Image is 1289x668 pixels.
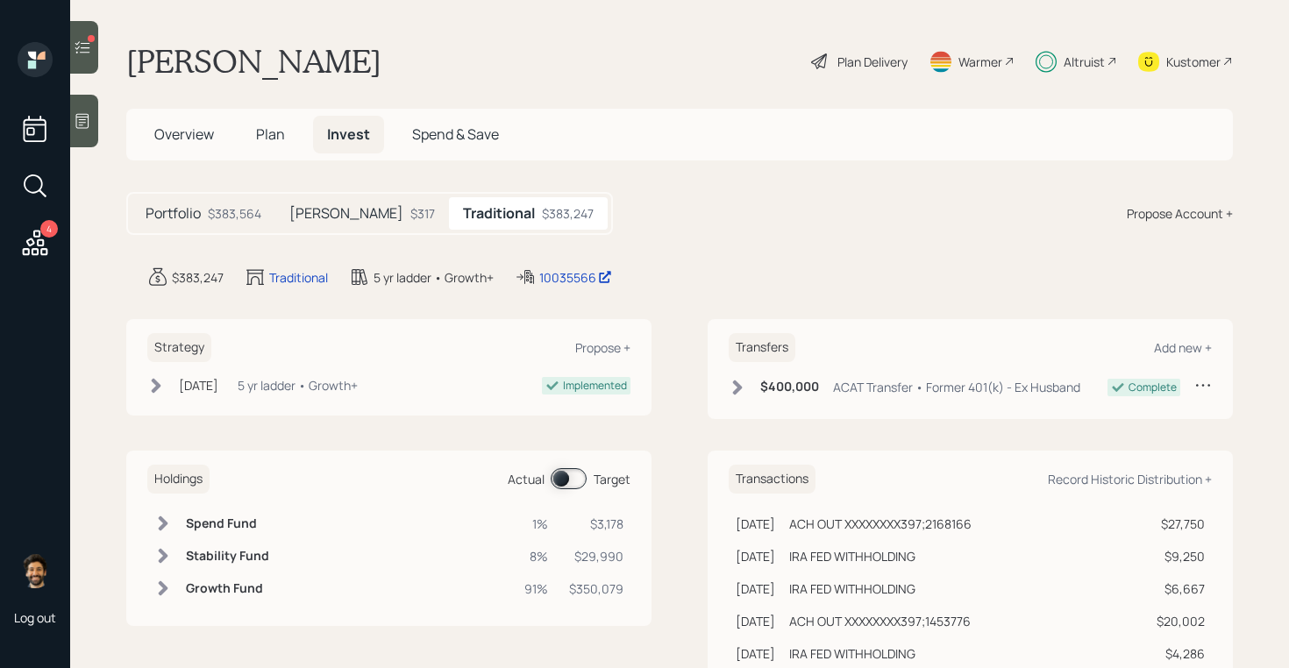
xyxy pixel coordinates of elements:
div: 91% [524,579,548,598]
span: Overview [154,124,214,144]
div: $350,079 [569,579,623,598]
div: $6,667 [1157,579,1205,598]
div: 5 yr ladder • Growth+ [238,376,358,394]
div: ACH OUT XXXXXXXX397;2168166 [789,515,972,533]
div: 5 yr ladder • Growth+ [374,268,494,287]
div: Actual [508,470,545,488]
div: [DATE] [179,376,218,394]
div: $29,990 [569,547,623,565]
div: [DATE] [736,579,775,598]
div: [DATE] [736,547,775,565]
div: $383,247 [172,268,224,287]
h6: Growth Fund [186,581,269,596]
div: ACAT Transfer • Former 401(k) - Ex Husband [833,378,1080,396]
div: $383,247 [542,204,594,223]
div: Traditional [269,268,328,287]
div: Warmer [958,53,1002,71]
div: [DATE] [736,644,775,663]
h6: Spend Fund [186,516,269,531]
div: $383,564 [208,204,261,223]
div: ACH OUT XXXXXXXX397;1453776 [789,612,971,630]
div: $27,750 [1157,515,1205,533]
div: 4 [40,220,58,238]
span: Invest [327,124,370,144]
div: IRA FED WITHHOLDING [789,579,915,598]
div: IRA FED WITHHOLDING [789,644,915,663]
div: $9,250 [1157,547,1205,565]
div: [DATE] [736,515,775,533]
span: Plan [256,124,285,144]
h6: Stability Fund [186,549,269,564]
h6: $400,000 [760,380,819,394]
div: 10035566 [539,268,612,287]
h5: Traditional [463,205,535,222]
div: $20,002 [1157,612,1205,630]
div: Altruist [1064,53,1105,71]
div: Complete [1129,380,1177,395]
div: Log out [14,609,56,626]
div: Target [594,470,630,488]
h6: Transactions [729,465,815,494]
div: [DATE] [736,612,775,630]
div: 8% [524,547,548,565]
div: Propose Account + [1127,204,1233,223]
div: Implemented [563,378,627,394]
img: eric-schwartz-headshot.png [18,553,53,588]
h6: Strategy [147,333,211,362]
h1: [PERSON_NAME] [126,42,381,81]
div: Plan Delivery [837,53,908,71]
div: Kustomer [1166,53,1221,71]
div: $4,286 [1157,644,1205,663]
div: 1% [524,515,548,533]
h5: [PERSON_NAME] [289,205,403,222]
div: Propose + [575,339,630,356]
span: Spend & Save [412,124,499,144]
h6: Transfers [729,333,795,362]
h6: Holdings [147,465,210,494]
h5: Portfolio [146,205,201,222]
div: $317 [410,204,435,223]
div: Add new + [1154,339,1212,356]
div: Record Historic Distribution + [1048,471,1212,487]
div: $3,178 [569,515,623,533]
div: IRA FED WITHHOLDING [789,547,915,565]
